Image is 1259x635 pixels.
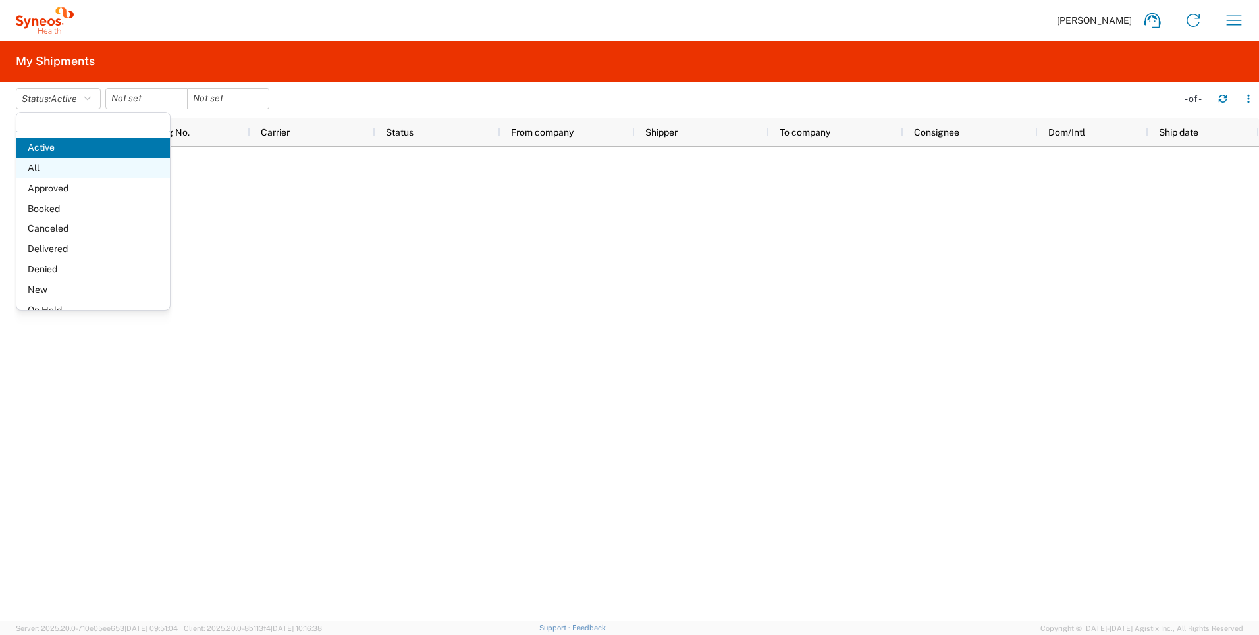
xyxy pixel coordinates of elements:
[572,624,606,632] a: Feedback
[1048,127,1085,138] span: Dom/Intl
[16,300,170,320] span: On Hold
[261,127,290,138] span: Carrier
[539,624,572,632] a: Support
[16,624,178,632] span: Server: 2025.20.0-710e05ee653
[16,280,170,300] span: New
[188,89,269,109] input: Not set
[106,89,187,109] input: Not set
[16,138,170,158] span: Active
[16,199,170,219] span: Booked
[124,624,178,632] span: [DATE] 09:51:04
[16,53,95,69] h2: My Shipments
[271,624,322,632] span: [DATE] 10:16:38
[780,127,830,138] span: To company
[16,178,170,199] span: Approved
[511,127,574,138] span: From company
[1040,622,1243,634] span: Copyright © [DATE]-[DATE] Agistix Inc., All Rights Reserved
[16,158,170,178] span: All
[645,127,678,138] span: Shipper
[386,127,414,138] span: Status
[184,624,322,632] span: Client: 2025.20.0-8b113f4
[16,218,170,239] span: Canceled
[1159,127,1198,138] span: Ship date
[1185,93,1208,105] div: - of -
[16,259,170,280] span: Denied
[51,93,77,104] span: Active
[16,88,101,109] button: Status:Active
[16,239,170,259] span: Delivered
[914,127,959,138] span: Consignee
[1057,14,1132,26] span: [PERSON_NAME]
